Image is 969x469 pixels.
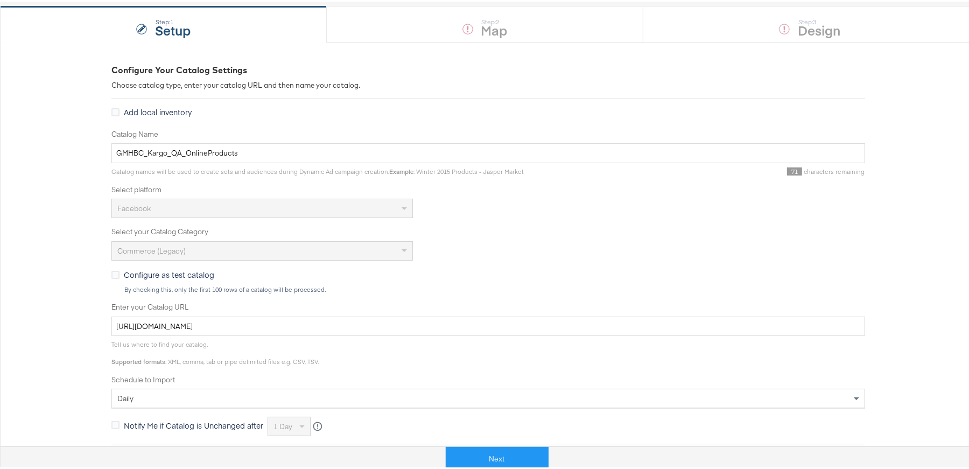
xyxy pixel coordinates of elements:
input: Name your catalog e.g. My Dynamic Product Catalog [111,142,865,162]
label: Schedule to Import [111,373,865,383]
div: Step: 1 [155,17,191,24]
div: By checking this, only the first 100 rows of a catalog will be processed. [124,284,865,292]
input: Enter Catalog URL, e.g. http://www.example.com/products.xml [111,315,865,335]
span: Notify Me if Catalog is Unchanged after [124,418,263,429]
strong: Setup [155,19,191,37]
span: Add local inventory [124,105,192,116]
div: characters remaining [524,166,865,174]
label: Select platform [111,183,865,193]
span: 71 [787,166,802,174]
label: Enter your Catalog URL [111,300,865,311]
strong: Example [389,166,413,174]
div: Configure Your Catalog Settings [111,62,865,75]
span: 1 day [273,420,292,430]
span: Tell us where to find your catalog. : XML, comma, tab or pipe delimited files e.g. CSV, TSV. [111,339,319,364]
div: Choose catalog type, enter your catalog URL and then name your catalog. [111,79,865,89]
span: Facebook [117,202,151,212]
span: daily [117,392,134,402]
span: Catalog names will be used to create sets and audiences during Dynamic Ad campaign creation. : Wi... [111,166,524,174]
span: Commerce (Legacy) [117,244,186,254]
label: Select your Catalog Category [111,225,865,235]
span: Configure as test catalog [124,268,214,278]
label: Catalog Name [111,128,865,138]
strong: Supported formats [111,356,165,364]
